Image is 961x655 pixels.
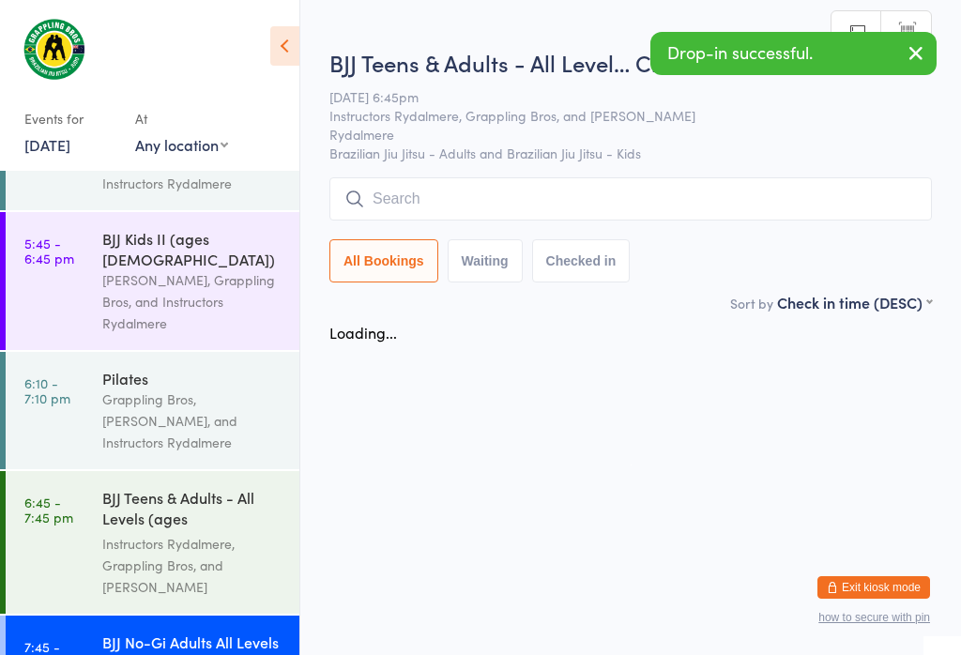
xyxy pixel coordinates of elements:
button: All Bookings [329,239,438,282]
div: Drop-in successful. [650,32,937,75]
div: BJJ Teens & Adults - All Levels (ages [DEMOGRAPHIC_DATA]+) [102,487,283,533]
div: At [135,103,228,134]
button: how to secure with pin [818,611,930,624]
div: Check in time (DESC) [777,292,932,312]
time: 5:45 - 6:45 pm [24,236,74,266]
time: 6:10 - 7:10 pm [24,375,70,405]
a: 6:45 -7:45 pmBJJ Teens & Adults - All Levels (ages [DEMOGRAPHIC_DATA]+)Instructors Rydalmere, Gra... [6,471,299,614]
button: Checked in [532,239,631,282]
label: Sort by [730,294,773,312]
div: Pilates [102,368,283,388]
div: Instructors Rydalmere, Grappling Bros, and [PERSON_NAME] [102,533,283,598]
a: 5:45 -6:45 pmBJJ Kids II (ages [DEMOGRAPHIC_DATA])[PERSON_NAME], Grappling Bros, and Instructors ... [6,212,299,350]
input: Search [329,177,932,221]
a: [DATE] [24,134,70,155]
div: BJJ Kids II (ages [DEMOGRAPHIC_DATA]) [102,228,283,269]
div: Any location [135,134,228,155]
span: Brazilian Jiu Jitsu - Adults and Brazilian Jiu Jitsu - Kids [329,144,932,162]
h2: BJJ Teens & Adults - All Level… Check-in [329,47,932,78]
button: Waiting [448,239,523,282]
div: Loading... [329,322,397,343]
img: Grappling Bros Rydalmere [19,14,89,84]
span: Instructors Rydalmere, Grappling Bros, and [PERSON_NAME] [329,106,903,125]
div: Grappling Bros, [PERSON_NAME], and Instructors Rydalmere [102,388,283,453]
a: 6:10 -7:10 pmPilatesGrappling Bros, [PERSON_NAME], and Instructors Rydalmere [6,352,299,469]
span: [DATE] 6:45pm [329,87,903,106]
button: Exit kiosk mode [817,576,930,599]
div: [PERSON_NAME], Grappling Bros, and Instructors Rydalmere [102,269,283,334]
div: Events for [24,103,116,134]
span: Rydalmere [329,125,903,144]
time: 6:45 - 7:45 pm [24,495,73,525]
